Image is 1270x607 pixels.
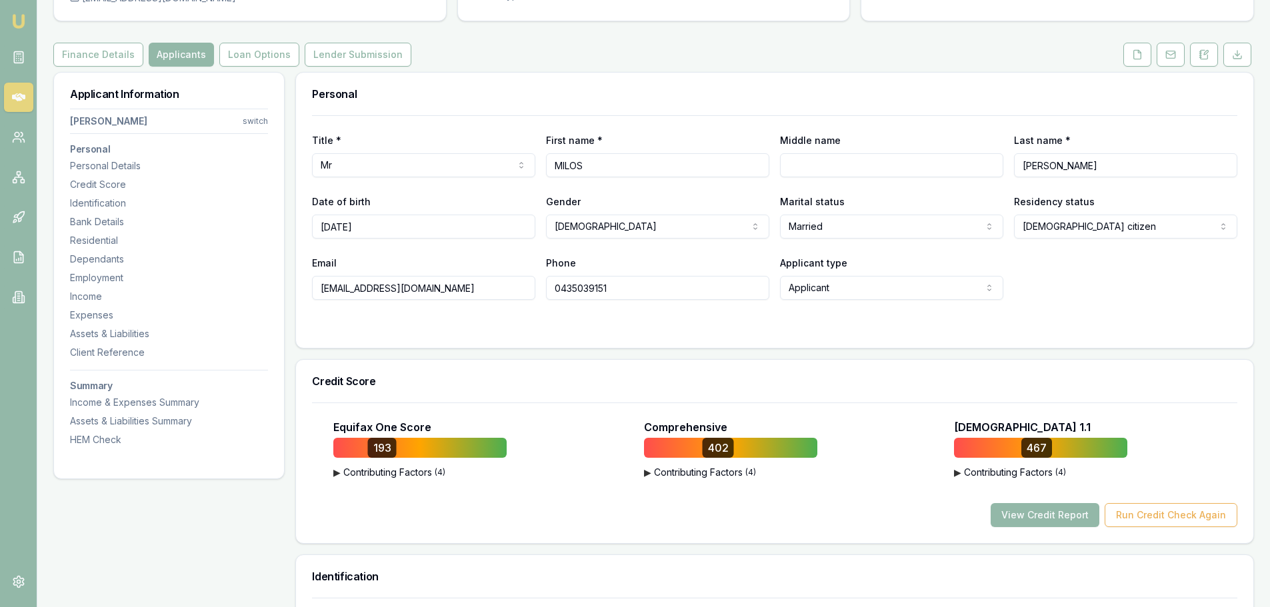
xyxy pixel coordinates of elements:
[70,89,268,99] h3: Applicant Information
[435,467,445,478] span: ( 4 )
[217,43,302,67] a: Loan Options
[302,43,414,67] a: Lender Submission
[644,466,817,479] button: ▶Contributing Factors(4)
[644,419,727,435] p: Comprehensive
[703,438,734,458] div: 402
[70,290,268,303] div: Income
[312,376,1237,386] h3: Credit Score
[305,43,411,67] button: Lender Submission
[70,197,268,210] div: Identification
[219,43,299,67] button: Loan Options
[312,89,1237,99] h3: Personal
[53,43,143,67] button: Finance Details
[1014,196,1095,207] label: Residency status
[745,467,756,478] span: ( 4 )
[70,159,268,173] div: Personal Details
[70,145,268,154] h3: Personal
[70,327,268,340] div: Assets & Liabilities
[146,43,217,67] a: Applicants
[780,257,847,269] label: Applicant type
[53,43,146,67] a: Finance Details
[368,438,397,458] div: 193
[70,215,268,229] div: Bank Details
[333,466,341,479] span: ▶
[546,257,576,269] label: Phone
[780,135,841,146] label: Middle name
[70,346,268,359] div: Client Reference
[70,115,147,128] div: [PERSON_NAME]
[644,466,651,479] span: ▶
[70,178,268,191] div: Credit Score
[1105,503,1237,527] button: Run Credit Check Again
[333,419,431,435] p: Equifax One Score
[312,196,371,207] label: Date of birth
[149,43,214,67] button: Applicants
[11,13,27,29] img: emu-icon-u.png
[70,253,268,266] div: Dependants
[954,419,1091,435] p: [DEMOGRAPHIC_DATA] 1.1
[954,466,961,479] span: ▶
[954,466,1127,479] button: ▶Contributing Factors(4)
[70,433,268,446] div: HEM Check
[70,308,268,322] div: Expenses
[312,135,341,146] label: Title *
[991,503,1099,527] button: View Credit Report
[312,257,337,269] label: Email
[312,215,535,239] input: DD/MM/YYYY
[1014,135,1071,146] label: Last name *
[70,414,268,428] div: Assets & Liabilities Summary
[780,196,845,207] label: Marital status
[70,271,268,285] div: Employment
[1055,467,1066,478] span: ( 4 )
[546,196,581,207] label: Gender
[1021,438,1052,458] div: 467
[243,116,268,127] div: switch
[70,396,268,409] div: Income & Expenses Summary
[546,135,603,146] label: First name *
[70,381,268,390] h3: Summary
[312,571,1237,582] h3: Identification
[546,276,769,300] input: 0431 234 567
[333,466,507,479] button: ▶Contributing Factors(4)
[70,234,268,247] div: Residential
